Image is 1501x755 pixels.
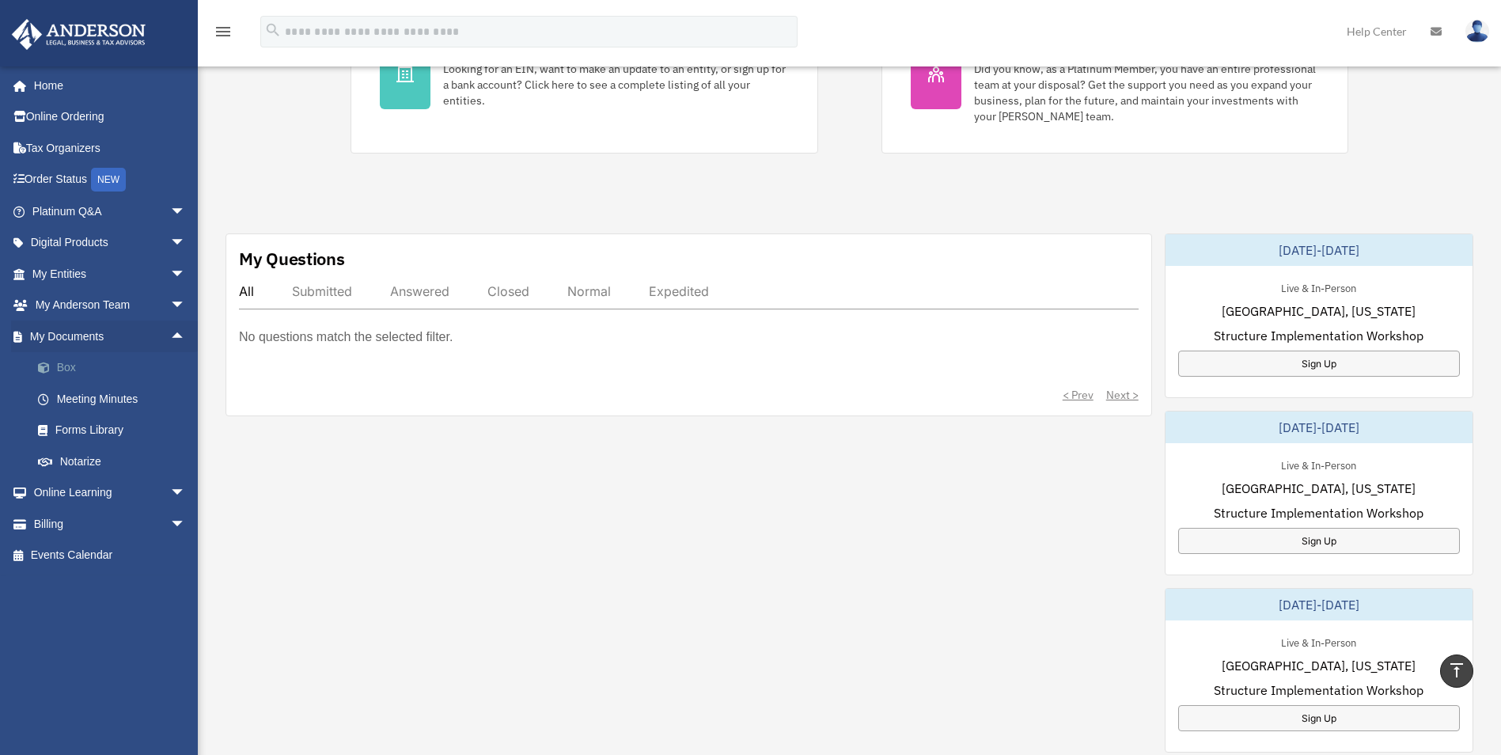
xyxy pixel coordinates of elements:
[1268,633,1369,650] div: Live & In-Person
[567,283,611,299] div: Normal
[1465,20,1489,43] img: User Pic
[170,195,202,228] span: arrow_drop_down
[1222,479,1416,498] span: [GEOGRAPHIC_DATA], [US_STATE]
[1214,503,1423,522] span: Structure Implementation Workshop
[11,70,202,101] a: Home
[649,283,709,299] div: Expedited
[11,101,210,133] a: Online Ordering
[974,61,1320,124] div: Did you know, as a Platinum Member, you have an entire professional team at your disposal? Get th...
[1447,661,1466,680] i: vertical_align_top
[1268,279,1369,295] div: Live & In-Person
[170,477,202,510] span: arrow_drop_down
[11,164,210,196] a: Order StatusNEW
[1178,705,1460,731] a: Sign Up
[11,132,210,164] a: Tax Organizers
[170,321,202,353] span: arrow_drop_up
[1166,589,1473,620] div: [DATE]-[DATE]
[1222,656,1416,675] span: [GEOGRAPHIC_DATA], [US_STATE]
[1166,234,1473,266] div: [DATE]-[DATE]
[214,28,233,41] a: menu
[11,508,210,540] a: Billingarrow_drop_down
[22,446,210,477] a: Notarize
[11,227,210,259] a: Digital Productsarrow_drop_down
[170,258,202,290] span: arrow_drop_down
[351,10,818,154] a: My Entities Looking for an EIN, want to make an update to an entity, or sign up for a bank accoun...
[11,195,210,227] a: Platinum Q&Aarrow_drop_down
[170,508,202,541] span: arrow_drop_down
[1166,412,1473,443] div: [DATE]-[DATE]
[7,19,150,50] img: Anderson Advisors Platinum Portal
[11,321,210,352] a: My Documentsarrow_drop_up
[443,61,789,108] div: Looking for an EIN, want to make an update to an entity, or sign up for a bank account? Click her...
[11,258,210,290] a: My Entitiesarrow_drop_down
[22,415,210,446] a: Forms Library
[1214,326,1423,345] span: Structure Implementation Workshop
[170,290,202,322] span: arrow_drop_down
[1440,654,1473,688] a: vertical_align_top
[1178,351,1460,377] a: Sign Up
[881,10,1349,154] a: My Anderson Team Did you know, as a Platinum Member, you have an entire professional team at your...
[292,283,352,299] div: Submitted
[22,383,210,415] a: Meeting Minutes
[390,283,449,299] div: Answered
[11,290,210,321] a: My Anderson Teamarrow_drop_down
[1178,528,1460,554] a: Sign Up
[239,247,345,271] div: My Questions
[214,22,233,41] i: menu
[239,326,453,348] p: No questions match the selected filter.
[264,21,282,39] i: search
[1268,456,1369,472] div: Live & In-Person
[11,540,210,571] a: Events Calendar
[22,352,210,384] a: Box
[239,283,254,299] div: All
[91,168,126,192] div: NEW
[1222,302,1416,321] span: [GEOGRAPHIC_DATA], [US_STATE]
[11,477,210,509] a: Online Learningarrow_drop_down
[1214,681,1423,700] span: Structure Implementation Workshop
[170,227,202,260] span: arrow_drop_down
[487,283,529,299] div: Closed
